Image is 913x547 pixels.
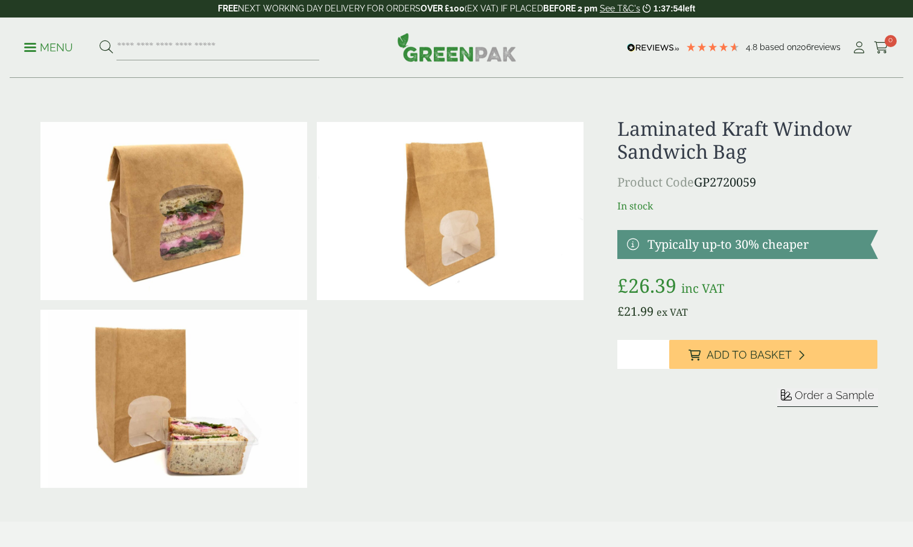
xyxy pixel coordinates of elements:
[795,389,874,401] span: Order a Sample
[682,4,695,13] span: left
[617,303,654,319] bdi: 21.99
[797,42,811,52] span: 206
[746,42,760,52] span: 4.8
[811,42,841,52] span: reviews
[218,4,238,13] strong: FREE
[617,199,877,213] p: In stock
[617,117,877,164] h1: Laminated Kraft Window Sandwich Bag
[40,122,307,300] img: Laminated Kraft Sandwich Bag
[669,340,877,369] button: Add to Basket
[617,303,624,319] span: £
[851,42,867,54] i: My Account
[600,4,640,13] a: See T&C's
[317,122,584,300] img: IMG_5985 (Large)
[707,348,792,362] span: Add to Basket
[681,280,724,296] span: inc VAT
[24,40,73,55] p: Menu
[543,4,597,13] strong: BEFORE 2 pm
[617,173,877,191] p: GP2720059
[617,272,628,298] span: £
[654,4,682,13] span: 1:37:54
[397,33,517,62] img: GreenPak Supplies
[40,310,307,488] img: IMG_5932 (Large)
[24,40,73,53] a: Menu
[617,272,676,298] bdi: 26.39
[617,174,694,190] span: Product Code
[885,35,897,47] span: 0
[627,43,679,52] img: REVIEWS.io
[686,42,740,53] div: 4.79 Stars
[421,4,465,13] strong: OVER £100
[777,388,878,407] button: Order a Sample
[657,305,688,319] span: ex VAT
[874,39,889,57] a: 0
[874,42,889,54] i: Cart
[760,42,797,52] span: Based on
